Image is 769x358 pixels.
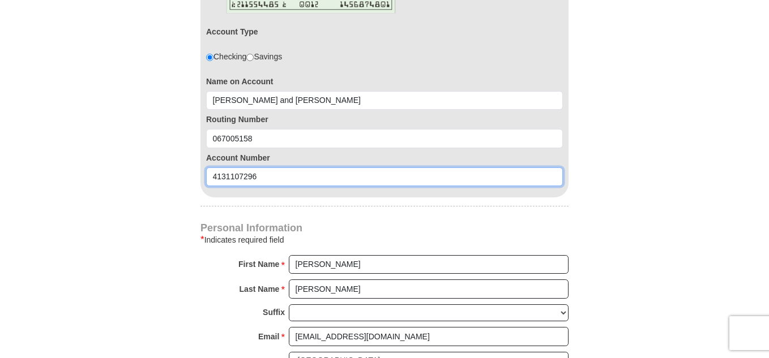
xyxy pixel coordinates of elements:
[200,223,569,232] h4: Personal Information
[206,114,563,125] label: Routing Number
[206,76,563,87] label: Name on Account
[206,152,563,163] label: Account Number
[240,281,280,297] strong: Last Name
[263,304,285,320] strong: Suffix
[206,26,258,37] label: Account Type
[200,233,569,247] div: Indicates required field
[258,329,279,344] strong: Email
[206,51,282,62] div: Checking Savings
[238,256,279,272] strong: First Name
